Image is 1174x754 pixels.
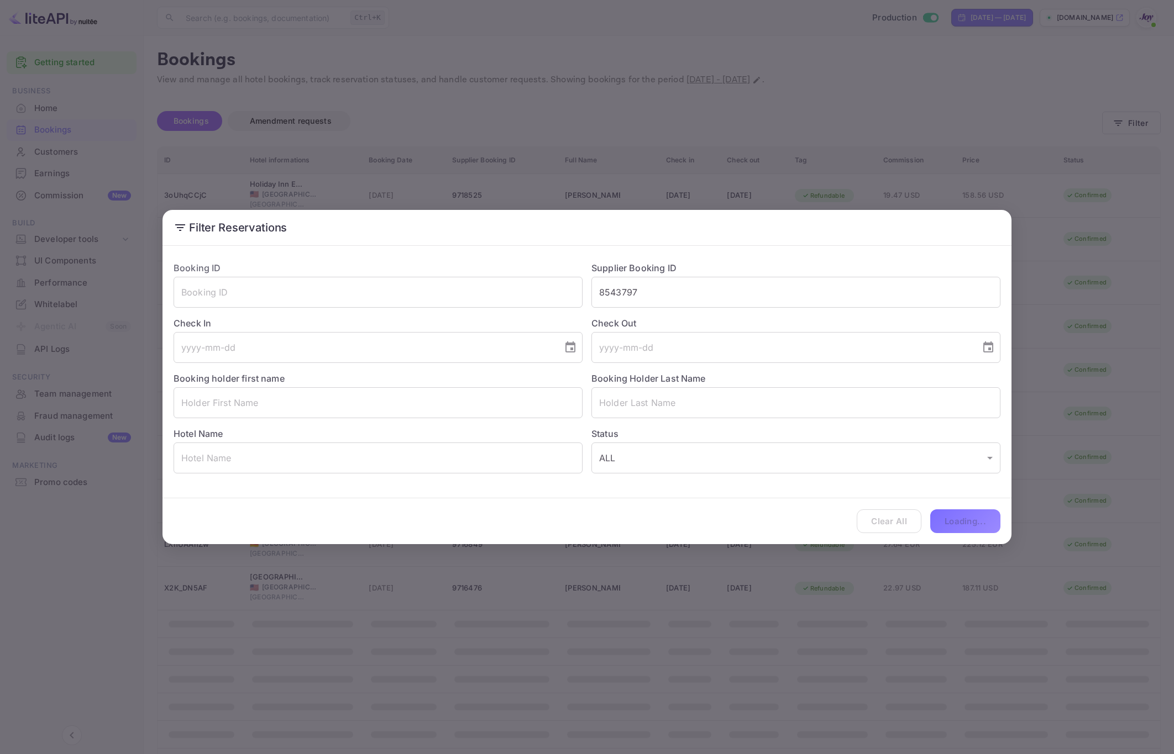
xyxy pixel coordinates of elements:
[174,332,555,363] input: yyyy-mm-dd
[591,387,1000,418] input: Holder Last Name
[591,262,677,273] label: Supplier Booking ID
[174,428,223,439] label: Hotel Name
[591,277,1000,308] input: Supplier Booking ID
[591,373,706,384] label: Booking Holder Last Name
[591,317,1000,330] label: Check Out
[591,427,1000,440] label: Status
[174,373,285,384] label: Booking holder first name
[174,277,583,308] input: Booking ID
[163,210,1011,245] h2: Filter Reservations
[174,262,221,273] label: Booking ID
[174,442,583,473] input: Hotel Name
[559,336,581,358] button: Choose date
[174,387,583,418] input: Holder First Name
[591,332,973,363] input: yyyy-mm-dd
[174,317,583,330] label: Check In
[977,336,999,358] button: Choose date
[591,442,1000,473] div: ALL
